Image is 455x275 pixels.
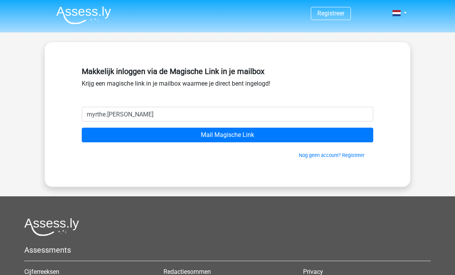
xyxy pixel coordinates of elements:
[299,152,364,158] a: Nog geen account? Registreer
[56,6,111,24] img: Assessly
[317,10,344,17] a: Registreer
[24,218,79,236] img: Assessly logo
[82,67,373,76] h5: Makkelijk inloggen via de Magische Link in je mailbox
[82,64,373,107] div: Krijg een magische link in je mailbox waarmee je direct bent ingelogd!
[24,245,431,255] h5: Assessments
[82,128,373,142] input: Mail Magische Link
[82,107,373,121] input: Email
